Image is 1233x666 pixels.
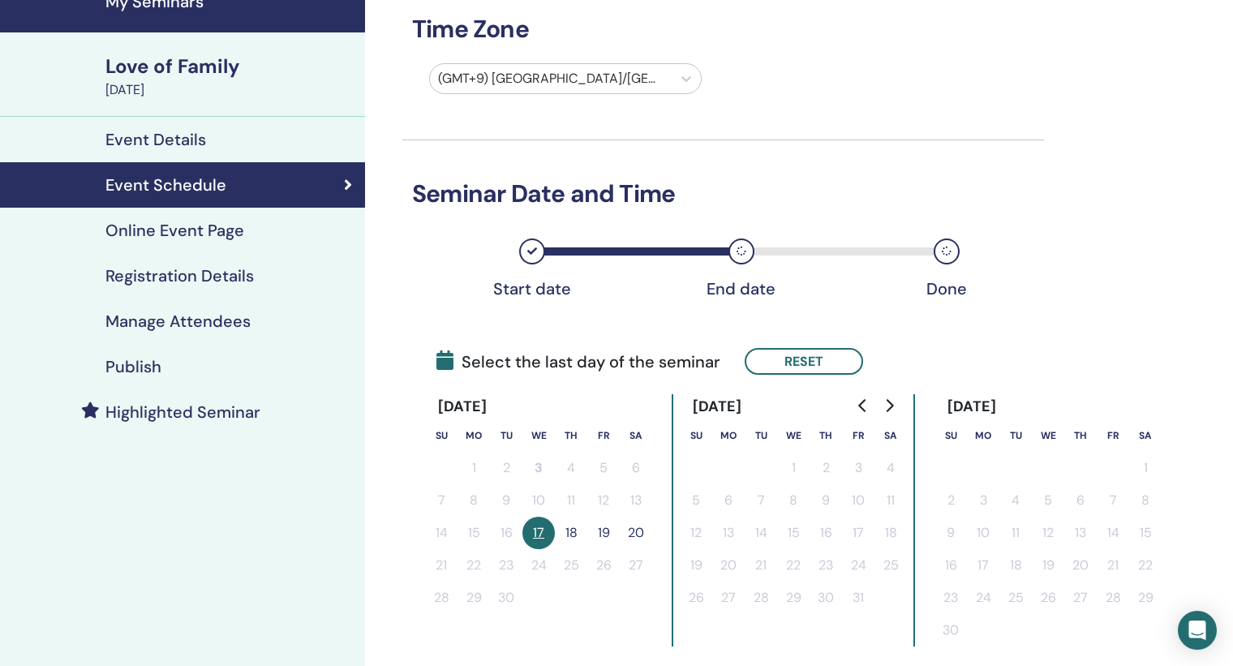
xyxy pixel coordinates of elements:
[425,582,458,614] button: 28
[874,452,907,484] button: 4
[425,549,458,582] button: 21
[96,53,365,100] a: Love of Family[DATE]
[587,452,620,484] button: 5
[1129,549,1162,582] button: 22
[842,484,874,517] button: 10
[402,15,1044,44] h3: Time Zone
[712,419,745,452] th: Monday
[105,175,226,195] h4: Event Schedule
[777,484,810,517] button: 8
[1064,549,1097,582] button: 20
[906,279,987,299] div: Done
[555,549,587,582] button: 25
[425,484,458,517] button: 7
[402,179,1044,208] h3: Seminar Date and Time
[874,517,907,549] button: 18
[680,394,755,419] div: [DATE]
[967,582,999,614] button: 24
[105,221,244,240] h4: Online Event Page
[712,517,745,549] button: 13
[555,452,587,484] button: 4
[620,517,652,549] button: 20
[620,452,652,484] button: 6
[555,484,587,517] button: 11
[999,517,1032,549] button: 11
[810,419,842,452] th: Thursday
[934,394,1010,419] div: [DATE]
[1129,452,1162,484] button: 1
[425,394,501,419] div: [DATE]
[842,549,874,582] button: 24
[492,279,573,299] div: Start date
[745,419,777,452] th: Tuesday
[105,53,355,80] div: Love of Family
[587,484,620,517] button: 12
[425,419,458,452] th: Sunday
[620,484,652,517] button: 13
[934,484,967,517] button: 2
[874,484,907,517] button: 11
[850,389,876,422] button: Go to previous month
[1064,484,1097,517] button: 6
[680,419,712,452] th: Sunday
[967,517,999,549] button: 10
[522,419,555,452] th: Wednesday
[712,549,745,582] button: 20
[490,484,522,517] button: 9
[555,517,587,549] button: 18
[490,582,522,614] button: 30
[458,484,490,517] button: 8
[1129,582,1162,614] button: 29
[522,549,555,582] button: 24
[522,517,555,549] button: 17
[745,517,777,549] button: 14
[680,582,712,614] button: 26
[1064,517,1097,549] button: 13
[701,279,782,299] div: End date
[745,582,777,614] button: 28
[1064,419,1097,452] th: Thursday
[810,484,842,517] button: 9
[555,419,587,452] th: Thursday
[810,517,842,549] button: 16
[934,582,967,614] button: 23
[712,484,745,517] button: 6
[436,350,720,374] span: Select the last day of the seminar
[587,549,620,582] button: 26
[458,582,490,614] button: 29
[934,614,967,647] button: 30
[680,517,712,549] button: 12
[1097,549,1129,582] button: 21
[1097,419,1129,452] th: Friday
[490,419,522,452] th: Tuesday
[458,419,490,452] th: Monday
[876,389,902,422] button: Go to next month
[105,80,355,100] div: [DATE]
[1032,419,1064,452] th: Wednesday
[1032,517,1064,549] button: 12
[777,452,810,484] button: 1
[745,549,777,582] button: 21
[1097,582,1129,614] button: 28
[490,549,522,582] button: 23
[999,484,1032,517] button: 4
[810,452,842,484] button: 2
[842,582,874,614] button: 31
[490,517,522,549] button: 16
[934,549,967,582] button: 16
[105,266,254,286] h4: Registration Details
[587,419,620,452] th: Friday
[620,419,652,452] th: Saturday
[967,484,999,517] button: 3
[934,419,967,452] th: Sunday
[620,549,652,582] button: 27
[1064,582,1097,614] button: 27
[1097,484,1129,517] button: 7
[999,549,1032,582] button: 18
[105,130,206,149] h4: Event Details
[458,452,490,484] button: 1
[458,517,490,549] button: 15
[777,419,810,452] th: Wednesday
[1129,517,1162,549] button: 15
[777,582,810,614] button: 29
